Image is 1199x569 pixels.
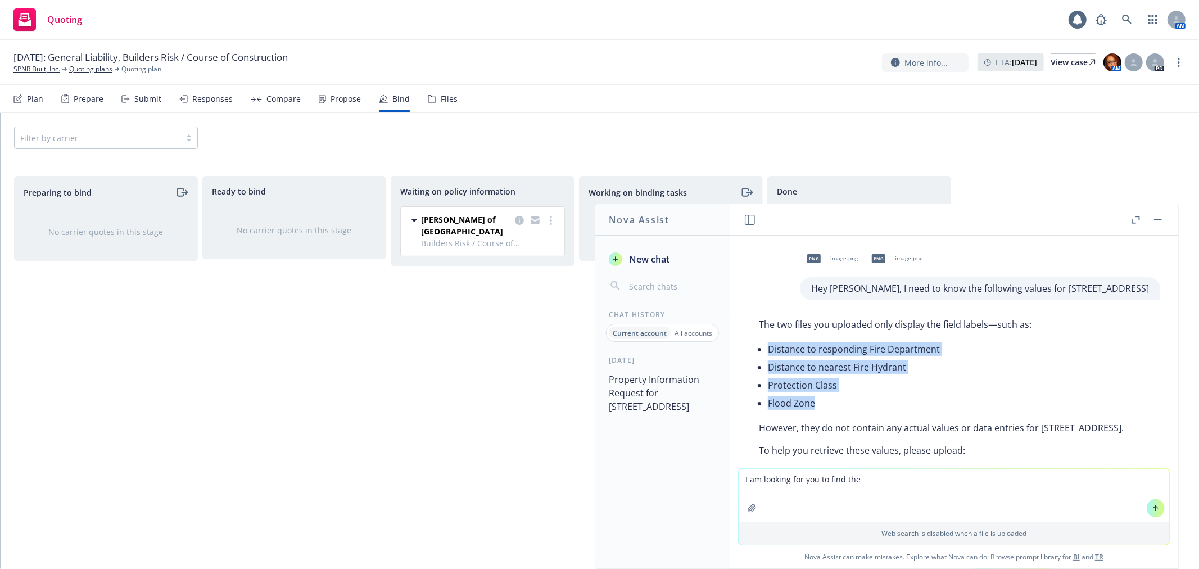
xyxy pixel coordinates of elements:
input: Search chats [627,278,716,294]
div: No carrier quotes in this stage [221,224,368,236]
span: [PERSON_NAME] of [GEOGRAPHIC_DATA] [421,214,510,237]
a: moveRight [740,186,753,199]
span: ETA : [996,56,1037,68]
li: Distance to nearest Fire Hydrant [768,358,1149,376]
a: Switch app [1142,8,1164,31]
p: Web search is disabled when a file is uploaded [745,529,1162,538]
span: New chat [627,252,669,266]
a: copy logging email [513,214,526,227]
div: Propose [331,94,361,103]
div: Prepare [74,94,103,103]
div: [DATE] [595,355,730,365]
a: TR [1095,552,1103,562]
div: Responses [192,94,233,103]
a: Quoting [9,4,87,35]
li: Flood Zone [768,394,1149,412]
span: image.png [895,255,922,262]
a: more [1172,56,1186,69]
div: View case [1051,54,1096,71]
h1: Nova Assist [609,213,669,227]
a: Report a Bug [1090,8,1112,31]
textarea: I am looking for you to find the [739,469,1169,522]
span: Quoting [47,15,82,24]
p: All accounts [675,328,712,338]
strong: [DATE] [1012,57,1037,67]
button: New chat [604,249,721,269]
button: Property Information Request for [STREET_ADDRESS] [604,369,721,417]
div: Submit [134,94,161,103]
span: Nova Assist can make mistakes. Explore what Nova can do: Browse prompt library for and [734,545,1174,568]
p: The two files you uploaded only display the field labels—such as: [759,318,1149,331]
p: To help you retrieve these values, please upload: [759,444,1149,457]
li: Protection Class [768,376,1149,394]
p: However, they do not contain any actual values or data entries for [STREET_ADDRESS]. [759,421,1149,435]
span: Ready to bind [212,186,266,197]
a: Search [1116,8,1138,31]
li: The full document or a screenshot with the corresponding values filled in (e.g., a COPE report, p... [768,466,1149,498]
div: Plan [27,94,43,103]
span: Preparing to bind [24,187,92,198]
span: Builders Risk / Course of Construction [421,237,558,249]
button: More info... [882,53,969,72]
a: SPNR Built, Inc. [13,64,60,74]
a: BI [1073,552,1080,562]
p: Hey [PERSON_NAME], I need to know the following values for [STREET_ADDRESS] [811,282,1149,295]
div: No carrier quotes in this stage [33,226,179,238]
div: Chat History [595,310,730,319]
div: Compare [266,94,301,103]
div: pngimage.png [865,245,925,273]
a: View case [1051,53,1096,71]
span: Done [777,186,797,197]
img: photo [1103,53,1121,71]
span: image.png [830,255,858,262]
li: Distance to responding Fire Department [768,340,1149,358]
p: Current account [613,328,667,338]
span: Working on binding tasks [589,187,687,198]
a: copy logging email [528,214,542,227]
span: [DATE]: General Liability, Builders Risk / Course of Construction [13,51,288,64]
span: More info... [904,57,948,69]
span: png [807,254,821,263]
div: pngimage.png [800,245,860,273]
a: moveRight [175,186,188,199]
span: Quoting plan [121,64,161,74]
a: more [544,214,558,227]
a: Quoting plans [69,64,112,74]
span: Waiting on policy information [400,186,515,197]
div: Files [441,94,458,103]
div: Bind [392,94,410,103]
span: png [872,254,885,263]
